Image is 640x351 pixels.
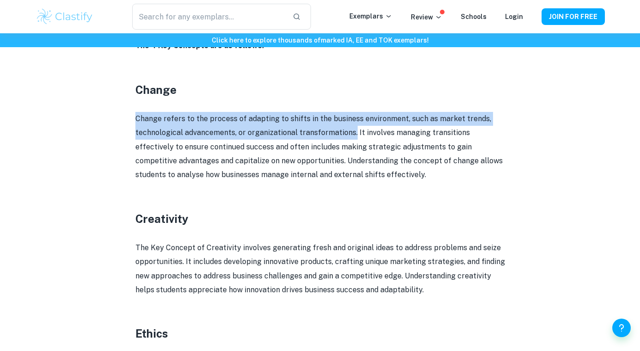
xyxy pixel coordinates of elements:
a: Schools [461,13,487,20]
img: Clastify logo [36,7,94,26]
p: Exemplars [349,11,392,21]
p: Change refers to the process of adapting to shifts in the business environment, such as market tr... [135,112,505,182]
input: Search for any exemplars... [132,4,285,30]
strong: Change [135,83,177,96]
p: The Key Concept of Creativity involves generating fresh and original ideas to address problems an... [135,241,505,297]
h3: Ethics [135,325,505,342]
h3: Creativity [135,210,505,227]
h6: Click here to explore thousands of marked IA, EE and TOK exemplars ! [2,35,638,45]
button: JOIN FOR FREE [542,8,605,25]
button: Help and Feedback [612,319,631,337]
a: Login [505,13,523,20]
p: Review [411,12,442,22]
